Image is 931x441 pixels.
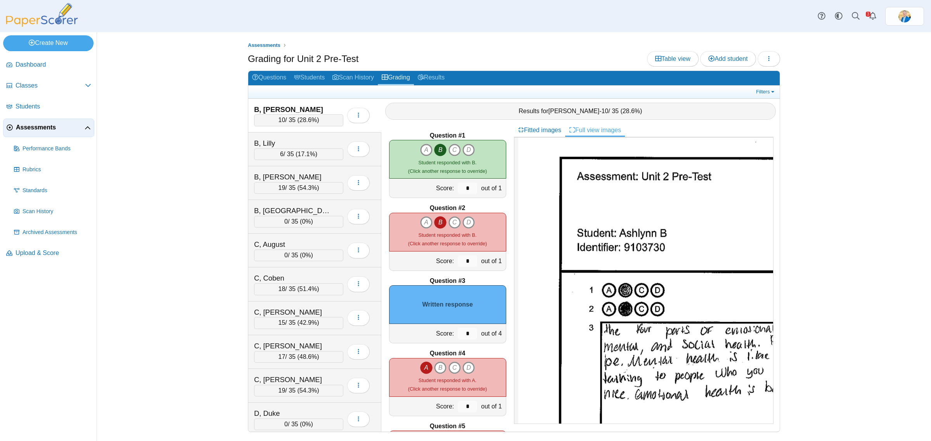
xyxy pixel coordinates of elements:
span: 0 [284,252,288,258]
span: 0% [302,252,311,258]
a: PaperScorer [3,21,81,28]
a: Questions [248,71,290,85]
b: Question #5 [430,422,465,431]
img: ps.jrF02AmRZeRNgPWo [898,10,911,22]
div: C, August [254,239,332,250]
div: out of 1 [479,179,505,198]
span: Dashboard [16,60,91,69]
i: D [462,362,475,374]
div: Results for - / 35 ( ) [385,103,776,120]
a: Performance Bands [11,140,94,158]
div: / 35 ( ) [254,317,343,329]
div: D, Duke [254,408,332,419]
a: Archived Assessments [11,223,94,242]
div: B, [PERSON_NAME] [254,172,332,182]
a: Table view [647,51,699,67]
b: Question #2 [430,204,465,212]
a: Students [290,71,329,85]
span: 19 [279,387,286,394]
span: Student responded with B. [419,160,477,165]
span: 10 [279,117,286,123]
span: 10 [601,108,608,114]
span: 0% [302,218,311,225]
h1: Grading for Unit 2 Pre-Test [248,52,358,65]
div: / 35 ( ) [254,385,343,396]
a: Add student [700,51,756,67]
a: Classes [3,77,94,95]
div: C, [PERSON_NAME] [254,375,332,385]
div: / 35 ( ) [254,250,343,261]
div: out of 4 [479,324,505,343]
i: B [434,144,446,156]
a: Assessments [246,41,282,50]
span: 0 [284,421,288,427]
b: Question #4 [430,349,465,358]
i: C [448,216,461,229]
span: Performance Bands [22,145,91,153]
span: Travis McFarland [898,10,911,22]
div: Score: [389,397,456,416]
span: Rubrics [22,166,91,174]
div: / 35 ( ) [254,283,343,295]
span: Student responded with A. [419,377,476,383]
span: 54.3% [299,184,317,191]
span: Assessments [248,42,280,48]
a: Standards [11,181,94,200]
span: 0% [302,421,311,427]
a: Fitted images [514,124,565,137]
a: ps.jrF02AmRZeRNgPWo [885,7,924,26]
span: Assessments [16,123,85,132]
i: C [448,144,461,156]
a: Students [3,98,94,116]
span: 0 [284,218,288,225]
i: A [420,362,433,374]
div: / 35 ( ) [254,351,343,363]
a: Create New [3,35,93,51]
span: 54.3% [299,387,317,394]
span: 51.4% [299,286,317,292]
div: C, [PERSON_NAME] [254,341,332,351]
b: Question #1 [430,131,465,140]
span: 42.9% [299,319,317,326]
span: 17 [279,353,286,360]
div: / 35 ( ) [254,114,343,126]
a: Filters [754,88,778,96]
div: / 35 ( ) [254,148,343,160]
b: Question #3 [430,277,465,285]
div: B, Lilly [254,138,332,148]
span: 18 [279,286,286,292]
span: Standards [22,187,91,195]
span: Add student [708,55,748,62]
a: Scan History [329,71,378,85]
span: 19 [279,184,286,191]
a: Alerts [864,8,881,25]
a: Dashboard [3,56,94,74]
span: [PERSON_NAME] [549,108,600,114]
span: 28.6% [299,117,317,123]
div: / 35 ( ) [254,182,343,194]
i: D [462,216,475,229]
span: Scan History [22,208,91,215]
span: 17.1% [298,151,315,157]
span: 15 [279,319,286,326]
small: (Click another response to override) [408,160,487,174]
span: Classes [16,81,85,90]
i: A [420,144,433,156]
a: Assessments [3,119,94,137]
i: A [420,216,433,229]
div: B, [GEOGRAPHIC_DATA] [254,206,332,216]
div: C, Coben [254,273,332,283]
i: C [448,362,461,374]
div: out of 1 [479,252,505,270]
span: Upload & Score [16,249,91,257]
small: (Click another response to override) [408,232,487,246]
div: B, [PERSON_NAME] [254,105,332,115]
span: Archived Assessments [22,229,91,236]
a: Grading [378,71,414,85]
span: Table view [655,55,690,62]
div: / 35 ( ) [254,216,343,227]
a: Upload & Score [3,244,94,263]
span: Students [16,102,91,111]
span: 48.6% [299,353,317,360]
div: out of 1 [479,397,505,416]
